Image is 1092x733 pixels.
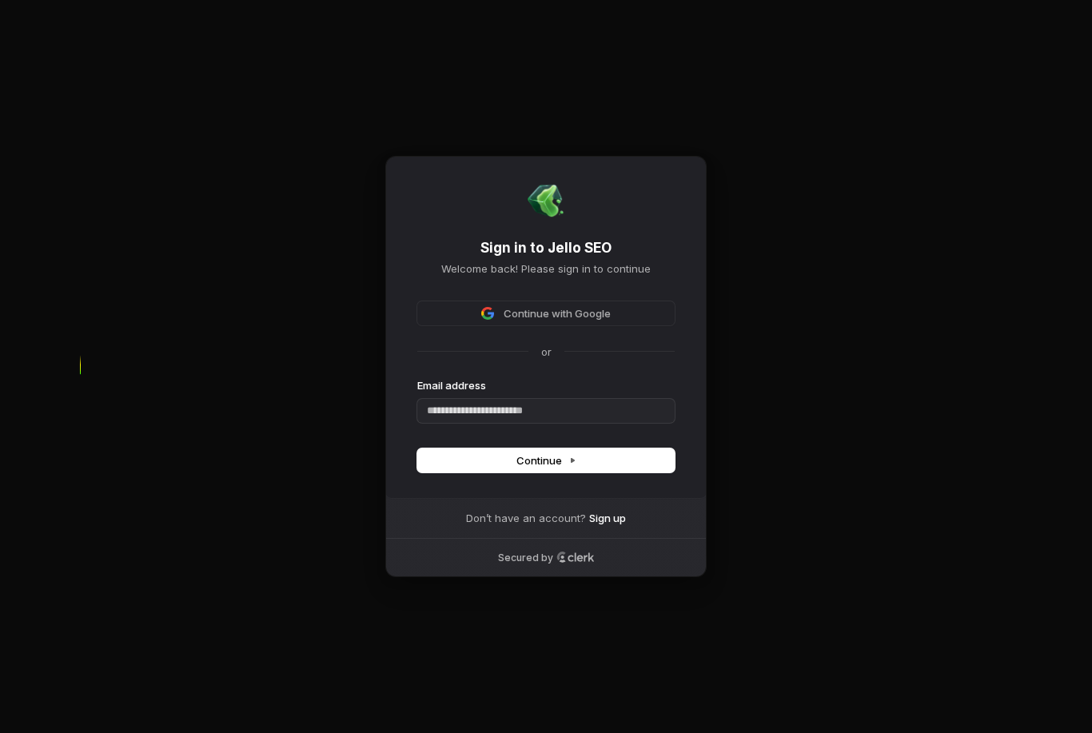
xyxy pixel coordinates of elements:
p: or [541,345,552,359]
label: Email address [417,378,486,392]
span: Continue [516,453,576,468]
img: Jello SEO [527,181,565,220]
p: Welcome back! Please sign in to continue [417,261,675,276]
span: Don’t have an account? [466,511,586,525]
span: Continue with Google [504,306,611,321]
h1: Sign in to Jello SEO [417,239,675,258]
button: Continue [417,448,675,472]
a: Clerk logo [556,552,595,563]
p: Secured by [498,552,553,564]
img: Sign in with Google [481,307,494,320]
button: Sign in with GoogleContinue with Google [417,301,675,325]
a: Sign up [589,511,626,525]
